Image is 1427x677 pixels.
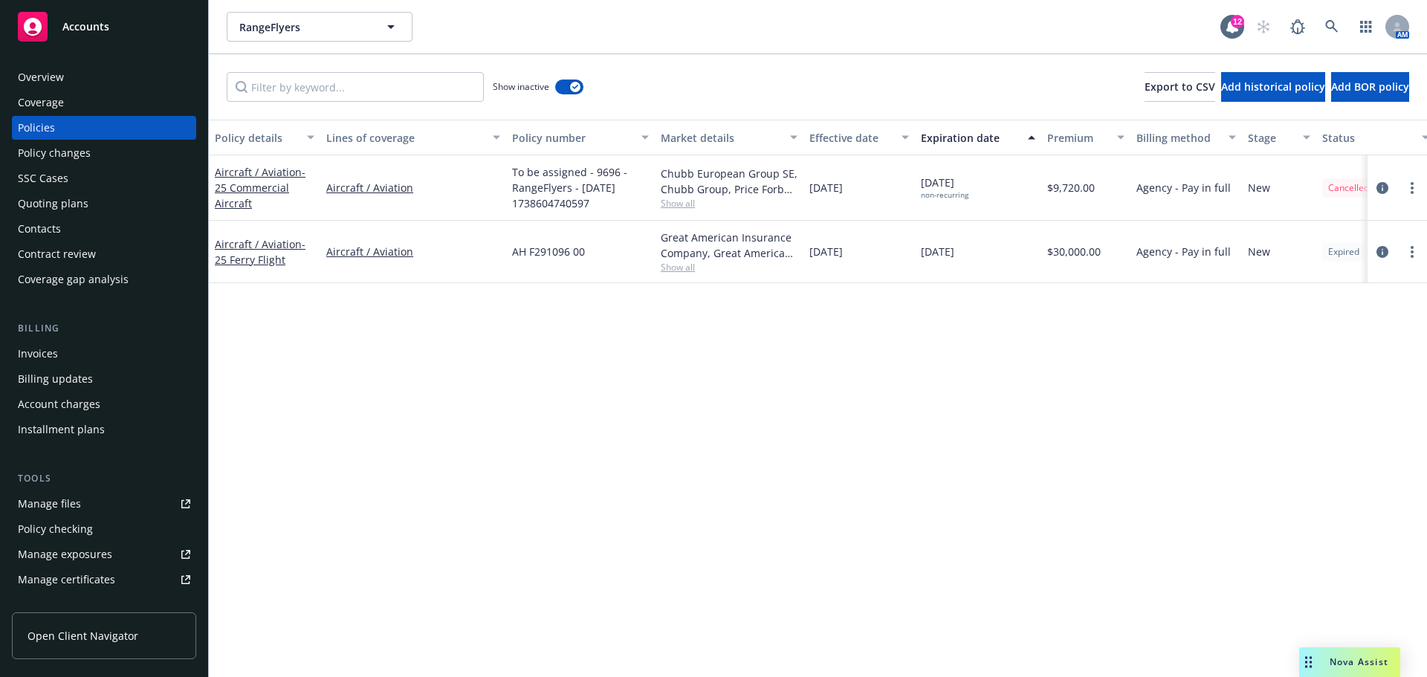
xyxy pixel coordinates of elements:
[18,342,58,366] div: Invoices
[921,244,954,259] span: [DATE]
[326,130,484,146] div: Lines of coverage
[512,164,649,211] span: To be assigned - 9696 - RangeFlyers - [DATE] 1738604740597
[326,244,500,259] a: Aircraft / Aviation
[18,141,91,165] div: Policy changes
[1328,245,1359,259] span: Expired
[1373,179,1391,197] a: circleInformation
[62,21,109,33] span: Accounts
[1041,120,1130,155] button: Premium
[1145,80,1215,94] span: Export to CSV
[655,120,803,155] button: Market details
[18,242,96,266] div: Contract review
[239,19,368,35] span: RangeFlyers
[215,165,305,210] span: - 25 Commercial Aircraft
[1403,179,1421,197] a: more
[1221,80,1325,94] span: Add historical policy
[1248,130,1294,146] div: Stage
[1136,244,1231,259] span: Agency - Pay in full
[18,91,64,114] div: Coverage
[215,237,305,267] span: - 25 Ferry Flight
[12,141,196,165] a: Policy changes
[1373,243,1391,261] a: circleInformation
[18,568,115,592] div: Manage certificates
[18,192,88,216] div: Quoting plans
[809,244,843,259] span: [DATE]
[12,471,196,486] div: Tools
[1221,72,1325,102] button: Add historical policy
[1299,647,1318,677] div: Drag to move
[661,197,797,210] span: Show all
[1328,181,1369,195] span: Cancelled
[215,165,305,210] a: Aircraft / Aviation
[1299,647,1400,677] button: Nova Assist
[506,120,655,155] button: Policy number
[1047,244,1101,259] span: $30,000.00
[12,542,196,566] a: Manage exposures
[12,418,196,441] a: Installment plans
[1136,130,1220,146] div: Billing method
[803,120,915,155] button: Effective date
[12,517,196,541] a: Policy checking
[18,492,81,516] div: Manage files
[18,367,93,391] div: Billing updates
[12,166,196,190] a: SSC Cases
[1331,80,1409,94] span: Add BOR policy
[227,12,412,42] button: RangeFlyers
[12,321,196,336] div: Billing
[18,166,68,190] div: SSC Cases
[1322,130,1413,146] div: Status
[1331,72,1409,102] button: Add BOR policy
[12,116,196,140] a: Policies
[809,180,843,195] span: [DATE]
[809,130,893,146] div: Effective date
[12,367,196,391] a: Billing updates
[12,568,196,592] a: Manage certificates
[512,130,632,146] div: Policy number
[661,261,797,273] span: Show all
[326,180,500,195] a: Aircraft / Aviation
[1130,120,1242,155] button: Billing method
[1242,120,1316,155] button: Stage
[12,65,196,89] a: Overview
[1145,72,1215,102] button: Export to CSV
[1047,130,1108,146] div: Premium
[18,268,129,291] div: Coverage gap analysis
[661,130,781,146] div: Market details
[12,91,196,114] a: Coverage
[27,628,138,644] span: Open Client Navigator
[12,242,196,266] a: Contract review
[1248,244,1270,259] span: New
[921,175,968,200] span: [DATE]
[1136,180,1231,195] span: Agency - Pay in full
[18,217,61,241] div: Contacts
[661,166,797,197] div: Chubb European Group SE, Chubb Group, Price Forbes & Partners
[12,492,196,516] a: Manage files
[12,593,196,617] a: Manage claims
[12,268,196,291] a: Coverage gap analysis
[1330,655,1388,668] span: Nova Assist
[18,392,100,416] div: Account charges
[921,190,968,200] div: non-recurring
[18,593,93,617] div: Manage claims
[18,65,64,89] div: Overview
[1317,12,1347,42] a: Search
[18,542,112,566] div: Manage exposures
[12,392,196,416] a: Account charges
[1047,180,1095,195] span: $9,720.00
[209,120,320,155] button: Policy details
[1231,15,1244,28] div: 12
[18,418,105,441] div: Installment plans
[12,217,196,241] a: Contacts
[1403,243,1421,261] a: more
[12,342,196,366] a: Invoices
[227,72,484,102] input: Filter by keyword...
[1283,12,1313,42] a: Report a Bug
[921,130,1019,146] div: Expiration date
[661,230,797,261] div: Great American Insurance Company, Great American Insurance Group
[18,517,93,541] div: Policy checking
[512,244,585,259] span: AH F291096 00
[915,120,1041,155] button: Expiration date
[215,237,305,267] a: Aircraft / Aviation
[320,120,506,155] button: Lines of coverage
